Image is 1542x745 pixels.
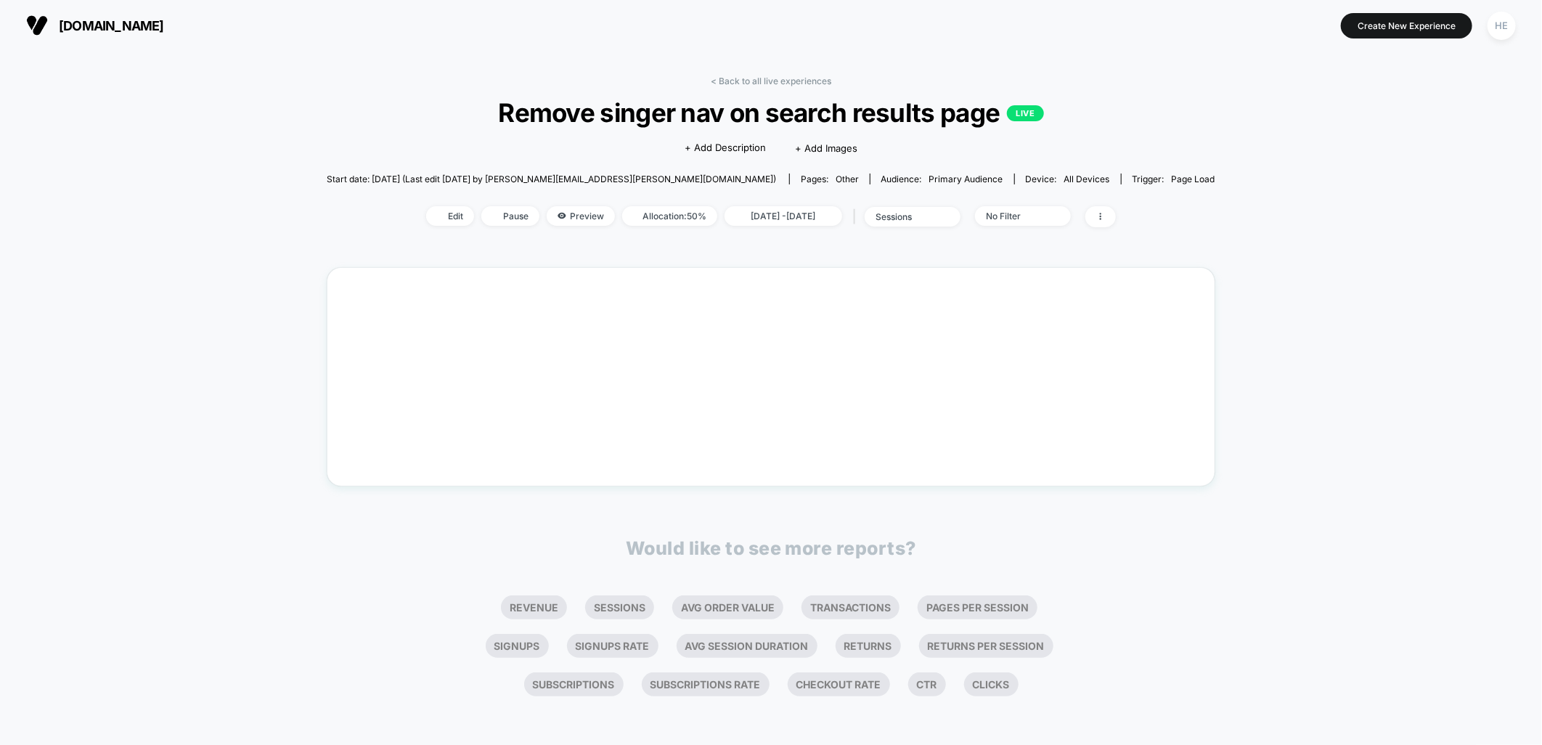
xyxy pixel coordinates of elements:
[567,634,658,658] li: Signups Rate
[26,15,48,36] img: Visually logo
[1014,174,1121,184] span: Device:
[1064,174,1110,184] span: all devices
[59,18,164,33] span: [DOMAIN_NAME]
[876,211,934,222] div: sessions
[795,142,857,154] span: + Add Images
[788,672,890,696] li: Checkout Rate
[908,672,946,696] li: Ctr
[711,76,831,86] a: < Back to all live experiences
[986,211,1044,221] div: No Filter
[486,634,549,658] li: Signups
[626,537,916,559] p: Would like to see more reports?
[677,634,817,658] li: Avg Session Duration
[725,206,842,226] span: [DATE] - [DATE]
[801,174,859,184] div: Pages:
[1341,13,1472,38] button: Create New Experience
[1007,105,1043,121] p: LIVE
[585,595,654,619] li: Sessions
[918,595,1037,619] li: Pages Per Session
[836,174,859,184] span: other
[524,672,624,696] li: Subscriptions
[327,174,776,184] span: Start date: [DATE] (Last edit [DATE] by [PERSON_NAME][EMAIL_ADDRESS][PERSON_NAME][DOMAIN_NAME])
[547,206,615,226] span: Preview
[801,595,899,619] li: Transactions
[481,206,539,226] span: Pause
[836,634,901,658] li: Returns
[881,174,1003,184] div: Audience:
[672,595,783,619] li: Avg Order Value
[929,174,1003,184] span: Primary Audience
[1172,174,1215,184] span: Page Load
[1483,11,1520,41] button: HE
[1133,174,1215,184] div: Trigger:
[964,672,1019,696] li: Clicks
[919,634,1053,658] li: Returns Per Session
[426,206,474,226] span: Edit
[849,206,865,227] span: |
[622,206,717,226] span: Allocation: 50%
[371,97,1170,128] span: Remove singer nav on search results page
[1488,12,1516,40] div: HE
[22,14,168,37] button: [DOMAIN_NAME]
[685,141,766,155] span: + Add Description
[501,595,567,619] li: Revenue
[642,672,770,696] li: Subscriptions Rate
